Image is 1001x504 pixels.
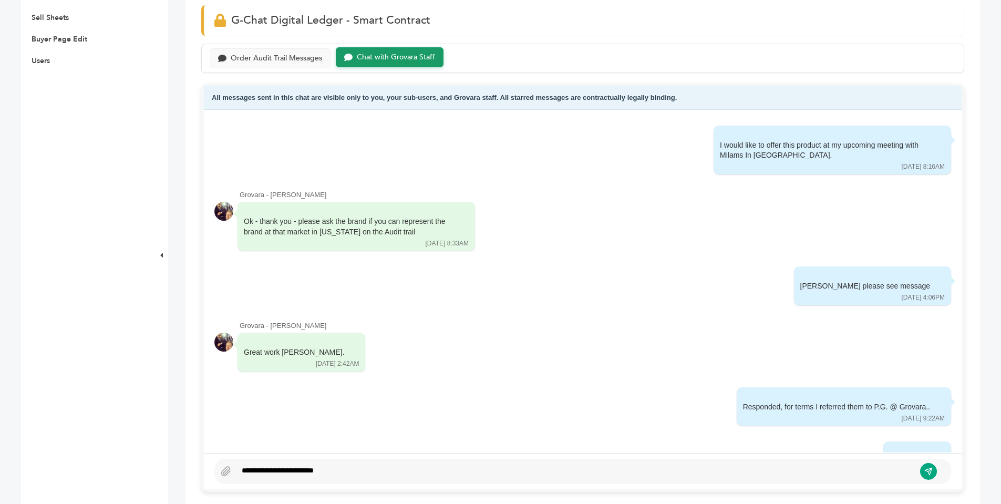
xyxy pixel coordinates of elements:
[204,86,962,110] div: All messages sent in this chat are visible only to you, your sub-users, and Grovara staff. All st...
[32,56,50,66] a: Users
[244,347,344,358] div: Great work [PERSON_NAME].
[231,54,322,63] div: Order Audit Trail Messages
[316,359,359,368] div: [DATE] 2:42AM
[720,140,930,161] div: I would like to offer this product at my upcoming meeting with Milams In [GEOGRAPHIC_DATA].
[244,217,454,237] div: Ok - thank you - please ask the brand if you can represent the brand at that market in [US_STATE]...
[800,281,930,292] div: [PERSON_NAME] please see message
[357,53,435,62] div: Chat with Grovara Staff
[32,34,87,44] a: Buyer Page Edit
[426,239,469,248] div: [DATE] 8:33AM
[32,13,69,23] a: Sell Sheets
[240,190,951,200] div: Grovara - [PERSON_NAME]
[231,13,430,28] span: G-Chat Digital Ledger - Smart Contract
[902,414,945,423] div: [DATE] 9:22AM
[902,293,945,302] div: [DATE] 4:06PM
[240,321,951,331] div: Grovara - [PERSON_NAME]
[743,402,930,413] div: Responded, for terms I referred them to P.G. @ Grovara..
[902,162,945,171] div: [DATE] 8:16AM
